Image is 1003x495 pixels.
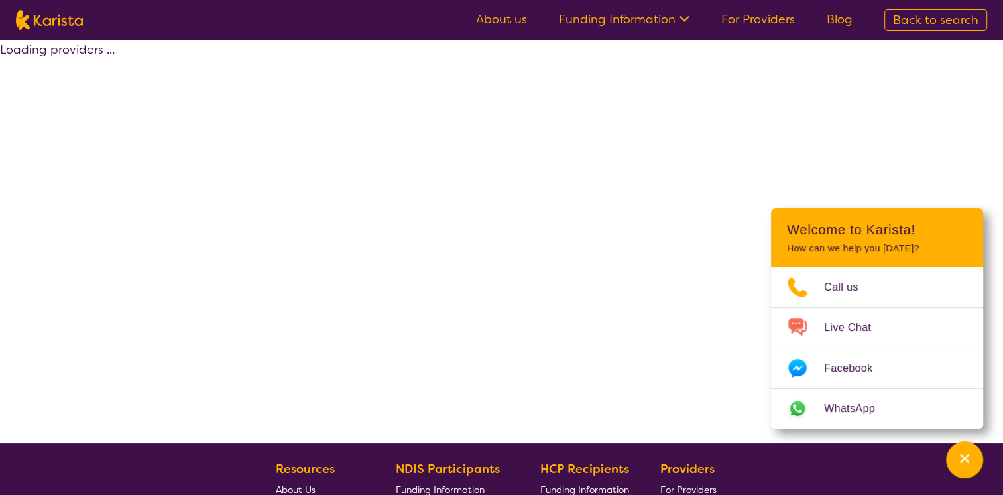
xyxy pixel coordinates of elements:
[771,389,983,429] a: Web link opens in a new tab.
[824,358,888,378] span: Facebook
[16,10,83,30] img: Karista logo
[824,399,891,419] span: WhatsApp
[827,11,853,27] a: Blog
[787,222,967,238] h2: Welcome to Karista!
[787,243,967,254] p: How can we help you [DATE]?
[771,267,983,429] ul: Choose channel
[660,461,715,477] b: Providers
[884,9,987,31] a: Back to search
[771,208,983,429] div: Channel Menu
[559,11,689,27] a: Funding Information
[946,441,983,478] button: Channel Menu
[824,277,874,297] span: Call us
[476,11,527,27] a: About us
[721,11,795,27] a: For Providers
[893,12,978,28] span: Back to search
[540,461,629,477] b: HCP Recipients
[396,461,500,477] b: NDIS Participants
[276,461,335,477] b: Resources
[824,318,887,338] span: Live Chat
